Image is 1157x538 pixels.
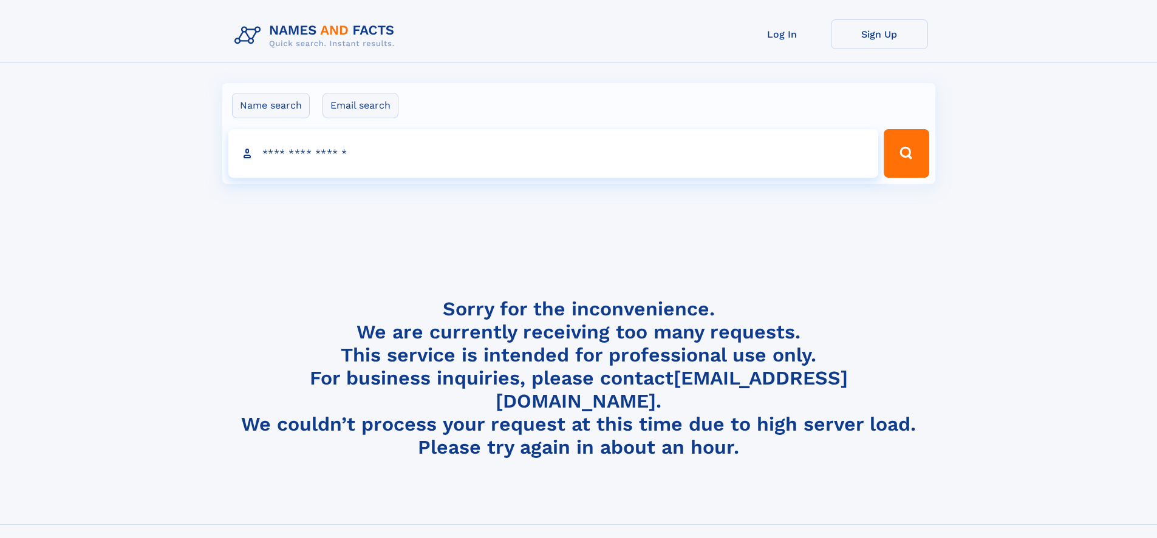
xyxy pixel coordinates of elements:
[323,93,398,118] label: Email search
[884,129,929,178] button: Search Button
[228,129,879,178] input: search input
[496,366,848,412] a: [EMAIL_ADDRESS][DOMAIN_NAME]
[831,19,928,49] a: Sign Up
[230,297,928,459] h4: Sorry for the inconvenience. We are currently receiving too many requests. This service is intend...
[230,19,404,52] img: Logo Names and Facts
[232,93,310,118] label: Name search
[734,19,831,49] a: Log In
